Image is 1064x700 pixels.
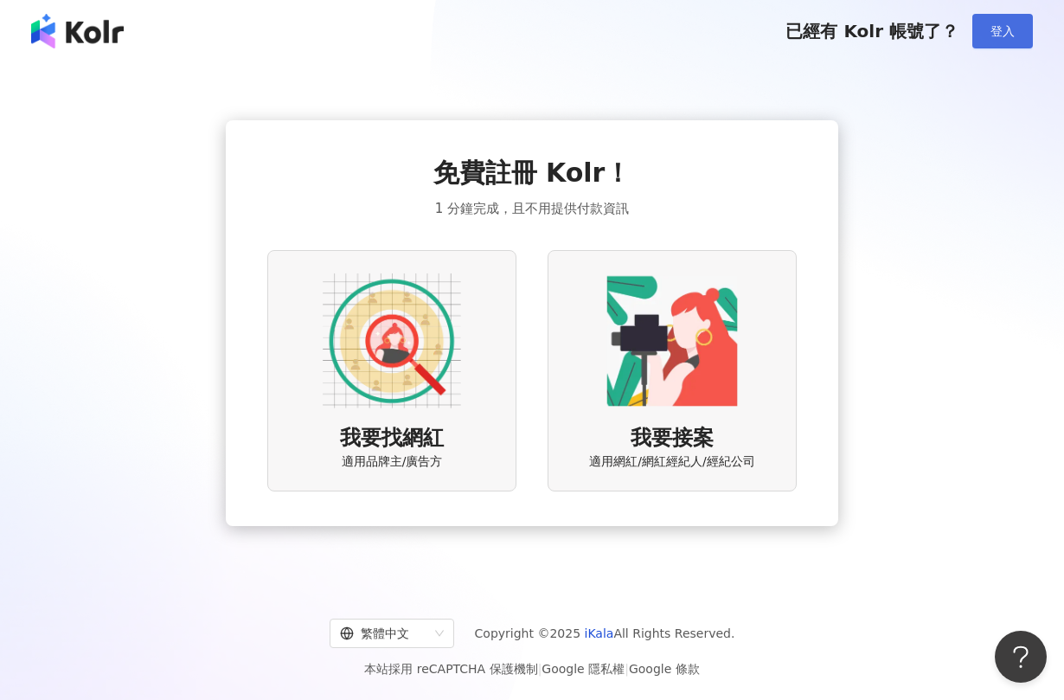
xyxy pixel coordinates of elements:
span: 免費註冊 Kolr！ [433,155,631,191]
span: Copyright © 2025 All Rights Reserved. [475,623,735,644]
span: 本站採用 reCAPTCHA 保護機制 [364,658,699,679]
span: 適用網紅/網紅經紀人/經紀公司 [589,453,754,471]
span: | [538,662,542,676]
span: 適用品牌主/廣告方 [342,453,443,471]
span: 登入 [990,24,1015,38]
a: Google 條款 [629,662,700,676]
span: 我要接案 [631,424,714,453]
div: 繁體中文 [340,620,428,647]
iframe: Help Scout Beacon - Open [995,631,1047,683]
img: KOL identity option [603,272,741,410]
span: | [625,662,629,676]
span: 已經有 Kolr 帳號了？ [785,21,958,42]
button: 登入 [972,14,1033,48]
img: AD identity option [323,272,461,410]
span: 我要找網紅 [340,424,444,453]
span: 1 分鐘完成，且不用提供付款資訊 [435,198,629,219]
a: iKala [585,626,614,640]
a: Google 隱私權 [542,662,625,676]
img: logo [31,14,124,48]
